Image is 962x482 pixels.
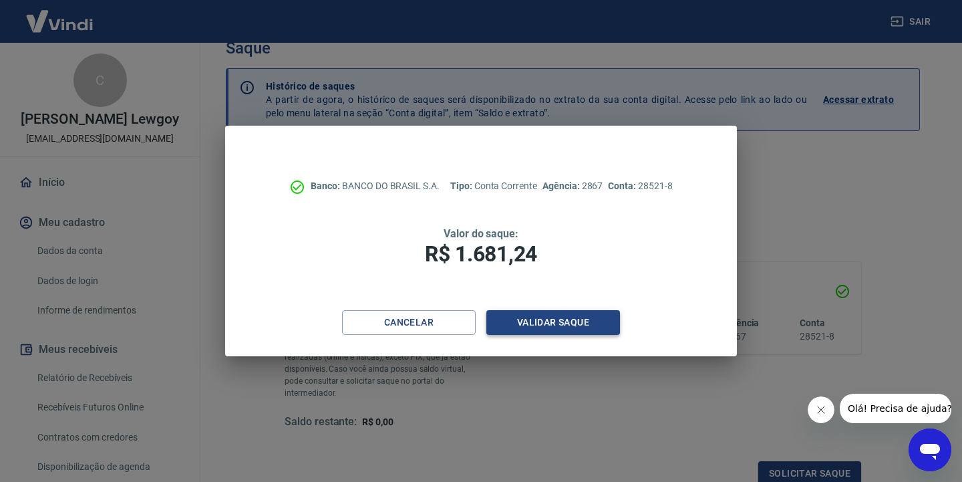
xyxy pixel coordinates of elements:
[450,180,474,191] span: Tipo:
[608,180,638,191] span: Conta:
[444,227,518,240] span: Valor do saque:
[808,396,834,423] iframe: Fechar mensagem
[542,180,582,191] span: Agência:
[486,310,620,335] button: Validar saque
[909,429,951,471] iframe: Botão para abrir a janela de mensagens
[8,9,112,20] span: Olá! Precisa de ajuda?
[450,179,537,193] p: Conta Corrente
[840,394,951,423] iframe: Mensagem da empresa
[425,241,537,267] span: R$ 1.681,24
[311,179,440,193] p: BANCO DO BRASIL S.A.
[342,310,476,335] button: Cancelar
[311,180,342,191] span: Banco:
[608,179,672,193] p: 28521-8
[542,179,603,193] p: 2867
